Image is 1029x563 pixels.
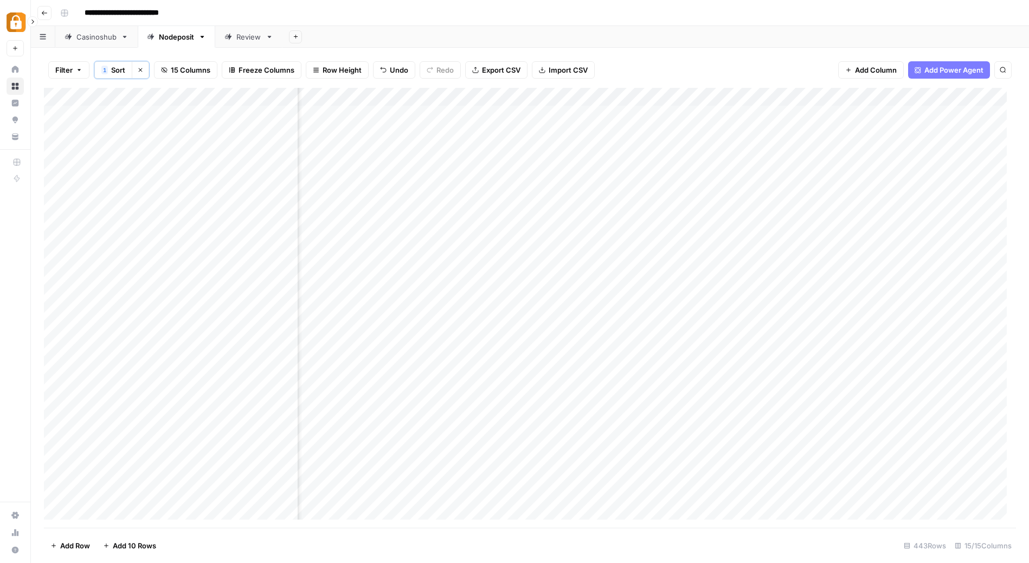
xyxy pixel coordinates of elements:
[113,540,156,551] span: Add 10 Rows
[222,61,301,79] button: Freeze Columns
[420,61,461,79] button: Redo
[436,65,454,75] span: Redo
[899,537,950,554] div: 443 Rows
[7,128,24,145] a: Your Data
[7,507,24,524] a: Settings
[7,524,24,541] a: Usage
[215,26,282,48] a: Review
[373,61,415,79] button: Undo
[465,61,528,79] button: Export CSV
[236,31,261,42] div: Review
[924,65,983,75] span: Add Power Agent
[239,65,294,75] span: Freeze Columns
[44,537,97,554] button: Add Row
[55,65,73,75] span: Filter
[7,94,24,112] a: Insights
[908,61,990,79] button: Add Power Agent
[7,61,24,78] a: Home
[306,61,369,79] button: Row Height
[855,65,897,75] span: Add Column
[60,540,90,551] span: Add Row
[101,66,108,74] div: 1
[7,9,24,36] button: Workspace: Adzz
[76,31,117,42] div: Casinoshub
[390,65,408,75] span: Undo
[950,537,1016,554] div: 15/15 Columns
[532,61,595,79] button: Import CSV
[171,65,210,75] span: 15 Columns
[154,61,217,79] button: 15 Columns
[55,26,138,48] a: Casinoshub
[7,541,24,559] button: Help + Support
[103,66,106,74] span: 1
[7,12,26,32] img: Adzz Logo
[48,61,89,79] button: Filter
[838,61,904,79] button: Add Column
[159,31,194,42] div: Nodeposit
[482,65,520,75] span: Export CSV
[94,61,132,79] button: 1Sort
[7,78,24,95] a: Browse
[7,111,24,129] a: Opportunities
[97,537,163,554] button: Add 10 Rows
[111,65,125,75] span: Sort
[138,26,215,48] a: Nodeposit
[323,65,362,75] span: Row Height
[549,65,588,75] span: Import CSV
